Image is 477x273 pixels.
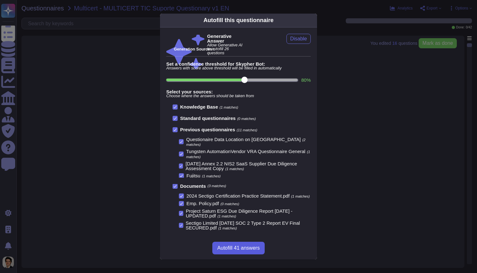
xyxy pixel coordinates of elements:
span: (1 matches) [218,226,237,230]
span: Autofill 41 answers [217,246,260,251]
span: (1 matches) [225,167,244,171]
label: 80 % [301,78,311,82]
b: Knowledge Base [180,104,218,110]
span: Choose where the answers should be taken from [166,94,311,98]
b: Select your sources: [166,89,311,94]
button: Disable [286,34,311,44]
span: Emp. Policy.pdf [186,201,219,206]
span: Disable [290,36,307,41]
span: (3 matches) [208,184,226,188]
span: (1 matches) [220,105,238,109]
span: (0 matches) [221,202,239,206]
span: (1 matches) [291,194,310,198]
b: Previous questionnaires [180,127,235,132]
b: Standard questionnaires [180,116,236,121]
span: [DATE] Annex 2.2 NIS2 SaaS Supplier Due Diligence Assessment Copy [185,161,297,171]
button: Autofill 41 answers [212,242,265,254]
span: (11 matches) [237,128,257,132]
span: Fujitsu [186,173,200,178]
span: (0 matches) [237,117,256,121]
div: Autofill this questionnaire [203,16,274,25]
b: Generation Sources : [174,47,215,51]
span: Allow Generative AI to autofill 26 questions [207,43,245,55]
span: Project Saturn ESG Due Diligence Report [DATE] - UPDATED.pdf [186,208,292,218]
span: Sectigo Limited [DATE] SOC 2 Type 2 Report EV Final SECURED.pdf [186,220,300,230]
b: Generative Answer [207,34,245,43]
span: (1 matches) [186,150,310,158]
span: (1 matches) [202,174,221,178]
span: (1 matches) [217,214,236,218]
span: Tungsten AutomationVendor VRA Questionnaire General [186,149,305,154]
span: 2024 Sectigo Certification Practice Statement.pdf [186,193,290,199]
b: Documents [180,184,206,188]
b: Set a confidence threshold for Skypher Bot: [166,62,311,66]
span: Questionaire Data Location on [GEOGRAPHIC_DATA] [186,137,301,142]
span: Answers with score above threshold will be filled in automatically [166,66,311,70]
